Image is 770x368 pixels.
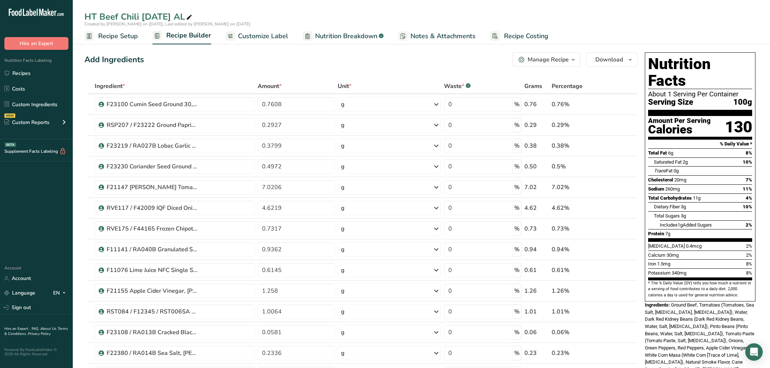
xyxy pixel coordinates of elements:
span: Recipe Costing [504,31,548,41]
span: Recipe Builder [166,31,211,40]
div: 4.62 [524,204,549,212]
div: g [341,245,345,254]
div: 0.76% [552,100,603,109]
span: 2% [746,243,752,249]
span: 7g [665,231,670,236]
button: Download [586,52,638,67]
div: RVE117 / F42009 IQF Diced Onions 3/8", Paris Food Corporation [DATE] CC [107,204,198,212]
a: Language [4,287,35,299]
span: Dietary Fiber [654,204,680,209]
span: Nutrition Breakdown [315,31,377,41]
span: Potassium [648,270,671,276]
span: 1g [678,222,683,228]
span: Ingredients: [645,302,670,308]
span: 1.5mg [657,261,670,267]
div: g [341,141,345,150]
div: 0.50 [524,162,549,171]
div: 0.5% [552,162,603,171]
span: 0.4mcg [686,243,702,249]
div: 1.01% [552,307,603,316]
span: Unit [338,82,352,91]
div: g [341,287,345,295]
div: 7.02 [524,183,549,192]
div: 4.62% [552,204,603,212]
div: About 1 Serving Per Container [648,91,752,98]
div: 0.29 [524,121,549,129]
a: Customize Label [226,28,288,44]
div: 0.06 [524,328,549,337]
span: Calcium [648,252,666,258]
div: 0.76 [524,100,549,109]
i: Trans [654,168,666,173]
div: g [341,266,345,275]
div: 1.26 [524,287,549,295]
div: g [341,162,345,171]
div: 0.94% [552,245,603,254]
div: RSP207 / F23222 Ground Paprika 120 ASTA, Elite Spice [DATE] AF [107,121,198,129]
a: Recipe Builder [152,27,211,45]
span: 8% [746,270,752,276]
span: 6g [668,150,673,156]
div: F11141 / RA040B Granulated Sugar, USF/Imperial Sugar [DATE] CC [107,245,198,254]
a: About Us . [40,326,58,331]
div: Add Ingredients [84,54,144,66]
span: Total Sugars [654,213,680,219]
span: Percentage [552,82,583,91]
div: NEW [4,113,15,118]
div: RVE175 / F44165 Frozen Chipotle Pepper Puree, [PERSON_NAME] Farms [DATE] AF [107,224,198,233]
div: g [341,121,345,129]
span: 8% [746,150,752,156]
div: F23230 Coriander Seed Ground 30, Elite Spice [DATE] AC [107,162,198,171]
a: Recipe Costing [490,28,548,44]
span: Protein [648,231,664,236]
span: Grams [524,82,542,91]
span: 11% [743,186,752,192]
span: Recipe Setup [98,31,138,41]
span: Serving Size [648,98,693,107]
div: F11076 Lime Juice NFC Single Strenth, [US_STATE] Bulk [DATE] AF [107,266,198,275]
span: 2g [683,159,688,165]
span: Ingredient [95,82,125,91]
div: 1.26% [552,287,603,295]
div: g [341,100,345,109]
div: F21155 Apple Cider Vinegar, [PERSON_NAME] Foods [DATE] CC [107,287,198,295]
div: 0.23 [524,349,549,357]
div: Manage Recipe [528,55,569,64]
span: 10% [743,159,752,165]
div: 7.02% [552,183,603,192]
section: % Daily Value * [648,140,752,148]
div: Amount Per Serving [648,117,711,124]
span: 260mg [665,186,680,192]
div: g [341,307,345,316]
div: EN [53,289,68,297]
span: Fat [654,168,672,173]
span: Amount [258,82,282,91]
span: 3g [681,204,686,209]
span: 2% [746,252,752,258]
span: Includes Added Sugars [660,222,712,228]
span: Created by [PERSON_NAME] on [DATE], Last edited by [PERSON_NAME] on [DATE] [84,21,250,27]
div: 0.29% [552,121,603,129]
span: 340mg [672,270,686,276]
a: Privacy Policy [28,331,51,336]
div: g [341,349,345,357]
section: * The % Daily Value (DV) tells you how much a nutrient in a serving of food contributes to a dail... [648,280,752,298]
div: F21147 [PERSON_NAME] Tomato Paste, ConAgra Foods [DATE] AC [107,183,198,192]
span: 20mg [674,177,686,183]
span: 4% [746,195,752,201]
div: 0.38 [524,141,549,150]
a: Hire an Expert . [4,326,30,331]
span: Cholesterol [648,177,673,183]
span: Sodium [648,186,664,192]
div: 0.06% [552,328,603,337]
span: 8% [746,261,752,267]
span: Saturated Fat [654,159,682,165]
div: 0.73% [552,224,603,233]
div: F23100 Cumin Seed Ground 30, Elite Spice [DATE] AL [107,100,198,109]
div: Waste [444,82,471,91]
div: 1.01 [524,307,549,316]
h1: Nutrition Facts [648,56,752,89]
span: 30mg [667,252,679,258]
span: 11g [693,195,700,201]
a: Terms & Conditions . [4,326,68,336]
